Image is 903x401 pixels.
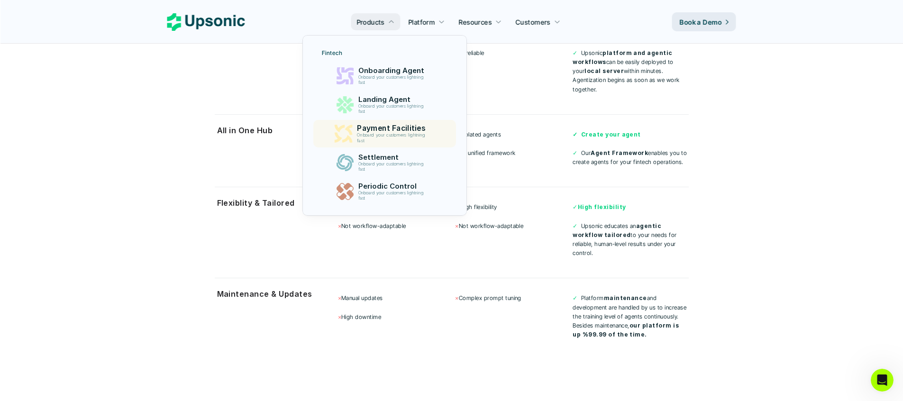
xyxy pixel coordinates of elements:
[316,178,453,205] a: Periodic ControlOnboard your customers lightning fast
[357,133,429,143] p: Onboard your customers lightning fast
[358,95,429,104] p: Landing Agent
[573,149,577,156] span: ✓
[591,149,648,156] strong: Agent Framework
[455,202,571,211] p: High flexibility
[573,131,641,138] strong: ✓ Create your agent
[357,124,430,133] p: Payment Facilities
[358,66,429,75] p: Onboarding Agent
[217,196,328,210] p: Flexiblity & Tailored
[322,50,342,56] p: Fintech
[358,153,429,162] p: Settlement
[573,294,577,301] span: ✓
[573,49,577,56] span: ✓
[358,75,428,85] p: Onboard your customers lightning fast
[338,294,341,301] span: ×
[313,120,456,147] a: Payment FacilitiesOnboard your customers lightning fast
[351,13,400,30] a: Products
[455,294,458,301] span: ×
[217,124,328,137] p: All in One Hub
[578,203,626,210] strong: High flexibility
[338,221,454,230] p: Not workflow-adaptable
[455,130,571,139] p: Isolated agents
[338,312,454,321] p: High downtime
[316,63,453,89] a: Onboarding AgentOnboard your customers lightning fast
[356,17,384,27] p: Products
[455,222,458,229] span: ×
[316,149,453,176] a: SettlementOnboard your customers lightning fast
[316,91,453,118] a: Landing AgentOnboard your customers lightning fast
[573,202,688,211] p: ✓
[584,67,624,74] strong: local server
[573,48,688,94] p: Upsonic can be easily deployed to your within minutes. Agentization begins as soon as we work tog...
[573,148,688,166] p: Our enables you to create agents for your fintech operations.
[573,49,674,65] strong: platform and agentic workflows
[455,148,571,157] p: No unified framework
[338,293,454,302] p: Manual updates
[338,313,341,320] span: ×
[604,294,647,301] strong: maintenance
[604,231,631,238] strong: tailored
[871,369,894,392] iframe: Intercom live chat
[573,221,688,258] p: Upsonic educates an to your needs for reliable, human-level results under your control.
[455,293,571,302] p: Complex prompt tuning
[680,17,722,27] p: Book a Demo
[358,182,429,191] p: Periodic Control
[672,12,736,31] a: Book a Demo
[217,287,328,301] p: Maintenance & Updates
[358,162,428,172] p: Onboard your customers lightning fast
[459,17,492,27] p: Resources
[338,222,341,229] span: ×
[573,222,577,229] span: ✓
[573,293,688,339] p: Platform and development are handled by us to increase the training level of agents continuously....
[358,191,428,201] p: Onboard your customers lightning fast
[573,222,663,238] strong: agentic workflow
[516,17,551,27] p: Customers
[358,104,428,114] p: Onboard your customers lightning fast
[455,48,571,57] p: Unreliable
[408,17,435,27] p: Platform
[455,221,571,230] p: Not workflow-adaptable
